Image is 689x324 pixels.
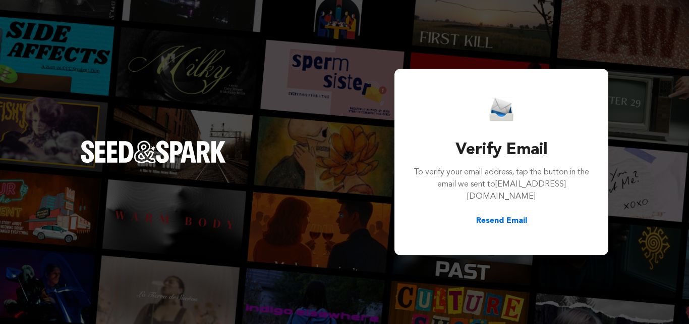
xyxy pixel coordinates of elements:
[413,138,590,162] h3: Verify Email
[476,215,527,227] button: Resend Email
[81,141,226,183] a: Seed&Spark Homepage
[413,166,590,203] p: To verify your email address, tap the button in the email we sent to
[467,180,566,201] span: [EMAIL_ADDRESS][DOMAIN_NAME]
[81,141,226,163] img: Seed&Spark Logo
[489,97,513,122] img: Seed&Spark Email Icon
